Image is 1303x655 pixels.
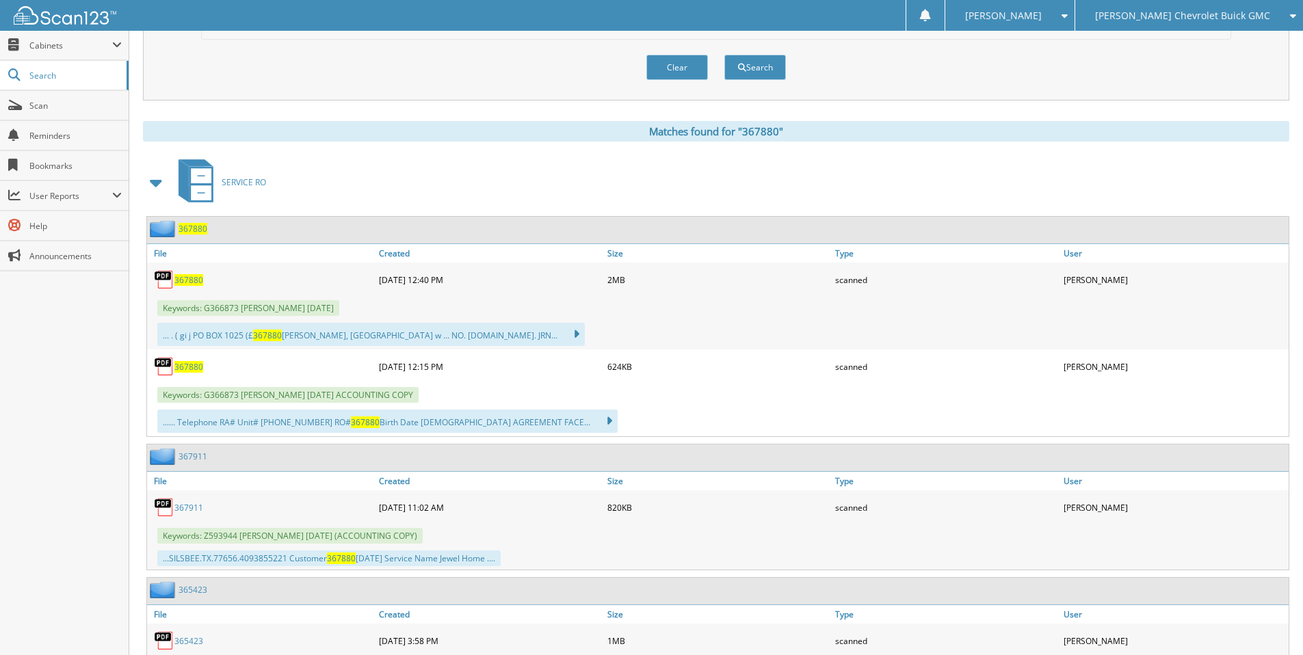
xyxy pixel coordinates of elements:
[1060,627,1289,654] div: [PERSON_NAME]
[222,176,266,188] span: SERVICE RO
[1095,12,1270,20] span: [PERSON_NAME] Chevrolet Buick GMC
[376,494,604,521] div: [DATE] 11:02 AM
[157,528,423,544] span: Keywords: Z593944 [PERSON_NAME] [DATE] (ACCOUNTING COPY)
[832,244,1060,263] a: Type
[1060,494,1289,521] div: [PERSON_NAME]
[29,250,122,262] span: Announcements
[179,451,207,462] a: 367911
[29,220,122,232] span: Help
[832,472,1060,490] a: Type
[832,605,1060,624] a: Type
[154,630,174,651] img: PDF.png
[604,244,832,263] a: Size
[150,448,179,465] img: folder2.png
[170,155,266,209] a: SERVICE RO
[965,12,1042,20] span: [PERSON_NAME]
[154,356,174,377] img: PDF.png
[1060,353,1289,380] div: [PERSON_NAME]
[832,627,1060,654] div: scanned
[832,494,1060,521] div: scanned
[604,266,832,293] div: 2MB
[29,160,122,172] span: Bookmarks
[604,627,832,654] div: 1MB
[832,266,1060,293] div: scanned
[157,410,618,433] div: ...... Telephone RA# Unit# [PHONE_NUMBER] RO# Birth Date [DEMOGRAPHIC_DATA] AGREEMENT FACE...
[154,497,174,518] img: PDF.png
[179,223,207,235] a: 367880
[14,6,116,25] img: scan123-logo-white.svg
[832,353,1060,380] div: scanned
[150,220,179,237] img: folder2.png
[1060,472,1289,490] a: User
[604,353,832,380] div: 624KB
[174,502,203,513] a: 367911
[376,244,604,263] a: Created
[1060,605,1289,624] a: User
[157,387,419,403] span: Keywords: G366873 [PERSON_NAME] [DATE] ACCOUNTING COPY
[29,40,112,51] span: Cabinets
[376,353,604,380] div: [DATE] 12:15 PM
[604,494,832,521] div: 820KB
[29,190,112,202] span: User Reports
[646,55,708,80] button: Clear
[29,70,120,81] span: Search
[1060,244,1289,263] a: User
[157,300,339,316] span: Keywords: G366873 [PERSON_NAME] [DATE]
[147,472,376,490] a: File
[1235,589,1303,655] iframe: Chat Widget
[147,244,376,263] a: File
[150,581,179,598] img: folder2.png
[351,416,380,428] span: 367880
[157,323,585,346] div: ... . ( gi j PO BOX 1025 (£ [PERSON_NAME], [GEOGRAPHIC_DATA] w ... NO. [DOMAIN_NAME]. JRN...
[154,269,174,290] img: PDF.png
[174,635,203,647] a: 365423
[376,472,604,490] a: Created
[147,605,376,624] a: File
[29,100,122,111] span: Scan
[143,121,1289,142] div: Matches found for "367880"
[157,550,501,566] div: ...SILSBEE.TX.77656.4093855221 Customer [DATE] Service Name Jewel Home ....
[376,627,604,654] div: [DATE] 3:58 PM
[376,605,604,624] a: Created
[604,472,832,490] a: Size
[179,584,207,596] a: 365423
[174,361,203,373] a: 367880
[327,552,356,564] span: 367880
[604,605,832,624] a: Size
[1060,266,1289,293] div: [PERSON_NAME]
[253,330,282,341] span: 367880
[376,266,604,293] div: [DATE] 12:40 PM
[724,55,786,80] button: Search
[174,274,203,286] a: 367880
[29,130,122,142] span: Reminders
